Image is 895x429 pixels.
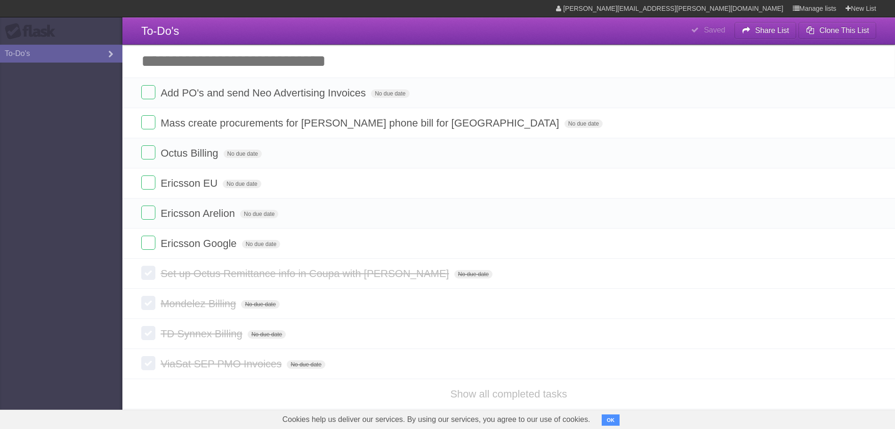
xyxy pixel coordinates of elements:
span: No due date [241,300,279,309]
span: No due date [371,89,409,98]
label: Done [141,326,155,340]
label: Done [141,356,155,370]
span: TD Synnex Billing [161,328,245,340]
span: No due date [240,210,278,218]
span: ViaSat SEP PMO Invoices [161,358,284,370]
span: Cookies help us deliver our services. By using our services, you agree to our use of cookies. [273,410,600,429]
label: Done [141,206,155,220]
span: No due date [242,240,280,248]
span: No due date [564,119,603,128]
span: Ericsson Google [161,238,239,249]
button: Share List [734,22,797,39]
span: Ericsson EU [161,177,220,189]
b: Saved [704,26,725,34]
span: No due date [223,180,261,188]
span: No due date [224,150,262,158]
b: Share List [755,26,789,34]
label: Done [141,145,155,159]
span: Octus Billing [161,147,220,159]
div: Flask [5,23,61,40]
span: No due date [454,270,492,278]
button: OK [602,414,620,426]
button: Clone This List [798,22,876,39]
span: Mondelez Billing [161,298,238,310]
label: Done [141,115,155,129]
span: No due date [287,360,325,369]
label: Done [141,85,155,99]
label: Done [141,266,155,280]
span: Mass create procurements for [PERSON_NAME] phone bill for [GEOGRAPHIC_DATA] [161,117,561,129]
span: Set up Octus Remittance info in Coupa with [PERSON_NAME] [161,268,452,279]
span: No due date [248,330,286,339]
span: Ericsson Arelion [161,207,237,219]
label: Done [141,296,155,310]
label: Done [141,236,155,250]
span: Add PO's and send Neo Advertising Invoices [161,87,368,99]
span: To-Do's [141,24,179,37]
a: Show all completed tasks [450,388,567,400]
b: Clone This List [819,26,869,34]
label: Done [141,175,155,190]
